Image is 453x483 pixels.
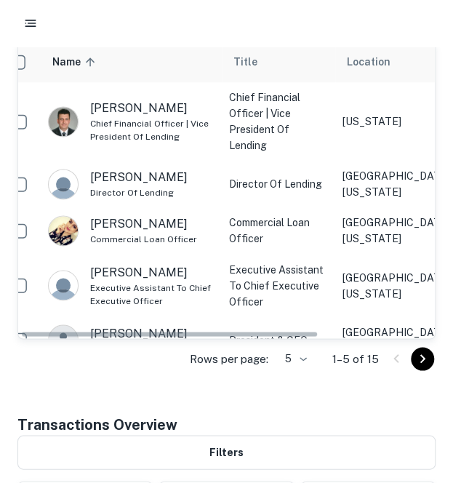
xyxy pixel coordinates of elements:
img: 9c8pery4andzj6ohjkjp54ma2 [49,271,78,300]
span: Name [52,53,100,71]
td: Commercial Loan Officer [222,207,335,254]
p: Rows per page: [190,350,268,367]
div: scrollable content [18,41,435,338]
p: [PERSON_NAME] [90,324,188,342]
img: 1517817011664 [49,216,78,245]
p: [PERSON_NAME] [90,169,188,186]
p: [PERSON_NAME] [90,215,188,233]
td: Executive Assistant to Chief Executive Officer [222,254,335,316]
div: 5 [274,348,309,369]
button: Go to next page [411,347,434,370]
img: 9c8pery4andzj6ohjkjp54ma2 [49,169,78,199]
iframe: Chat Widget [380,367,453,436]
span: Commercial Loan Officer [90,233,197,246]
th: Name [41,41,222,82]
span: Executive Assistant to Chief Executive Officer [90,281,215,307]
button: Filters [17,435,436,469]
td: President & CEO [222,316,335,363]
img: 1516778897558 [49,107,78,136]
span: Location [347,53,390,71]
span: Chief Financial Officer | Vice President of Lending [90,117,215,143]
td: Director of Lending [222,161,335,207]
th: Title [222,41,335,82]
span: Title [233,53,276,71]
p: [PERSON_NAME] [90,100,188,117]
h4: Transactions Overview [17,413,177,435]
p: [PERSON_NAME] [90,263,188,281]
span: Director of Lending [90,186,174,199]
p: 1–5 of 15 [332,350,379,367]
td: Chief Financial Officer | Vice President of Lending [222,82,335,161]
